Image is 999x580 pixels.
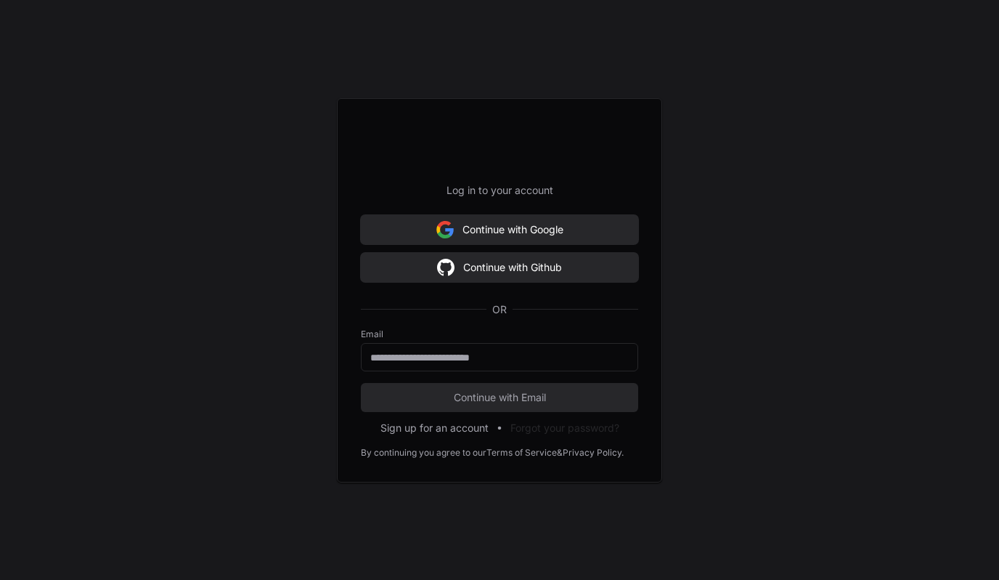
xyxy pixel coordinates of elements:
[486,302,513,317] span: OR
[380,421,489,435] button: Sign up for an account
[361,329,638,340] label: Email
[557,447,563,459] div: &
[361,383,638,412] button: Continue with Email
[563,447,624,459] a: Privacy Policy.
[361,447,486,459] div: By continuing you agree to our
[361,183,638,198] p: Log in to your account
[361,253,638,282] button: Continue with Github
[510,421,619,435] button: Forgot your password?
[361,390,638,405] span: Continue with Email
[486,447,557,459] a: Terms of Service
[437,253,454,282] img: Sign in with google
[436,215,454,244] img: Sign in with google
[361,215,638,244] button: Continue with Google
